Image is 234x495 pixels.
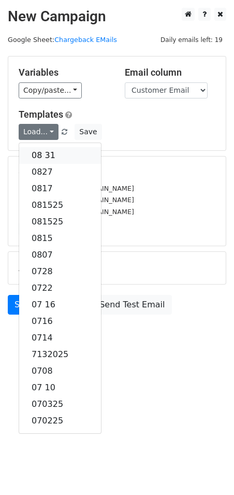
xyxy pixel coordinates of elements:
[19,164,101,180] a: 0827
[19,185,134,192] small: [EMAIL_ADDRESS][DOMAIN_NAME]
[19,67,109,78] h5: Variables
[182,445,234,495] iframe: Chat Widget
[19,280,101,296] a: 0722
[19,82,82,98] a: Copy/paste...
[157,36,226,44] a: Daily emails left: 19
[19,363,101,379] a: 0708
[19,208,134,216] small: [EMAIL_ADDRESS][DOMAIN_NAME]
[19,346,101,363] a: 7132025
[19,147,101,164] a: 08 31
[19,247,101,263] a: 0807
[19,214,101,230] a: 081525
[8,295,42,315] a: Send
[19,180,101,197] a: 0817
[19,330,101,346] a: 0714
[19,263,101,280] a: 0728
[19,230,101,247] a: 0815
[19,124,58,140] a: Load...
[8,36,117,44] small: Google Sheet:
[19,262,215,274] h5: Advanced
[19,396,101,413] a: 070325
[75,124,101,140] button: Save
[19,313,101,330] a: 0716
[19,379,101,396] a: 07 10
[8,8,226,25] h2: New Campaign
[19,197,101,214] a: 081525
[93,295,171,315] a: Send Test Email
[19,196,134,204] small: [EMAIL_ADDRESS][DOMAIN_NAME]
[19,109,63,120] a: Templates
[19,413,101,429] a: 070225
[54,36,117,44] a: Chargeback EMails
[157,34,226,46] span: Daily emails left: 19
[125,67,215,78] h5: Email column
[19,167,215,178] h5: 6 Recipients
[19,296,101,313] a: 07 16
